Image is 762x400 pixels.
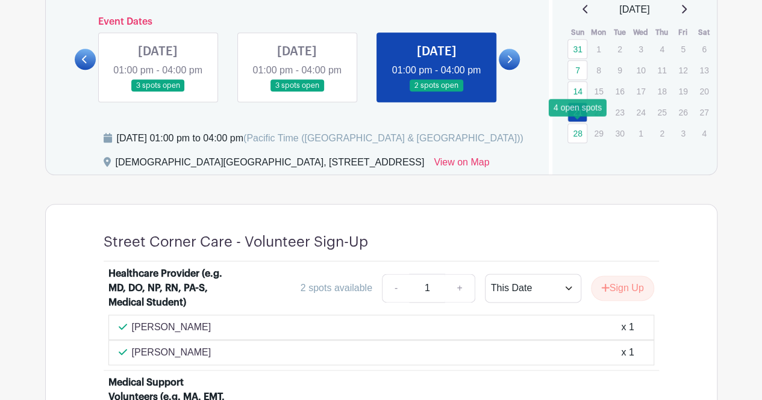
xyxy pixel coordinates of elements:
[567,26,588,38] th: Sun
[243,133,523,143] span: (Pacific Time ([GEOGRAPHIC_DATA] & [GEOGRAPHIC_DATA]))
[132,320,211,334] p: [PERSON_NAME]
[445,274,475,303] a: +
[621,320,634,334] div: x 1
[673,124,693,143] p: 3
[567,39,587,59] a: 31
[589,40,608,58] p: 1
[591,275,654,301] button: Sign Up
[588,26,609,38] th: Mon
[652,103,672,122] p: 25
[609,26,630,38] th: Tue
[589,124,608,143] p: 29
[630,26,651,38] th: Wed
[652,61,672,79] p: 11
[631,82,651,100] p: 17
[621,345,634,360] div: x 1
[672,26,693,38] th: Fri
[610,103,629,122] p: 23
[567,60,587,80] a: 7
[651,26,672,38] th: Thu
[96,16,499,28] h6: Event Dates
[132,345,211,360] p: [PERSON_NAME]
[631,40,651,58] p: 3
[652,82,672,100] p: 18
[589,61,608,79] p: 8
[619,2,649,17] span: [DATE]
[694,61,714,79] p: 13
[694,103,714,122] p: 27
[567,81,587,101] a: 14
[631,103,651,122] p: 24
[116,155,425,174] div: [DEMOGRAPHIC_DATA][GEOGRAPHIC_DATA], [STREET_ADDRESS]
[631,61,651,79] p: 10
[693,26,714,38] th: Sat
[108,266,231,310] div: Healthcare Provider (e.g. MD, DO, NP, RN, PA-S, Medical Student)
[434,155,489,174] a: View on Map
[673,40,693,58] p: 5
[610,61,629,79] p: 9
[652,40,672,58] p: 4
[673,61,693,79] p: 12
[117,131,523,146] div: [DATE] 01:00 pm to 04:00 pm
[694,40,714,58] p: 6
[694,124,714,143] p: 4
[673,82,693,100] p: 19
[694,82,714,100] p: 20
[610,40,629,58] p: 2
[549,99,607,116] div: 4 open spots
[382,274,410,303] a: -
[567,123,587,143] a: 28
[610,124,629,143] p: 30
[652,124,672,143] p: 2
[589,82,608,100] p: 15
[104,233,368,251] h4: Street Corner Care - Volunteer Sign-Up
[673,103,693,122] p: 26
[301,281,372,295] div: 2 spots available
[631,124,651,143] p: 1
[610,82,629,100] p: 16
